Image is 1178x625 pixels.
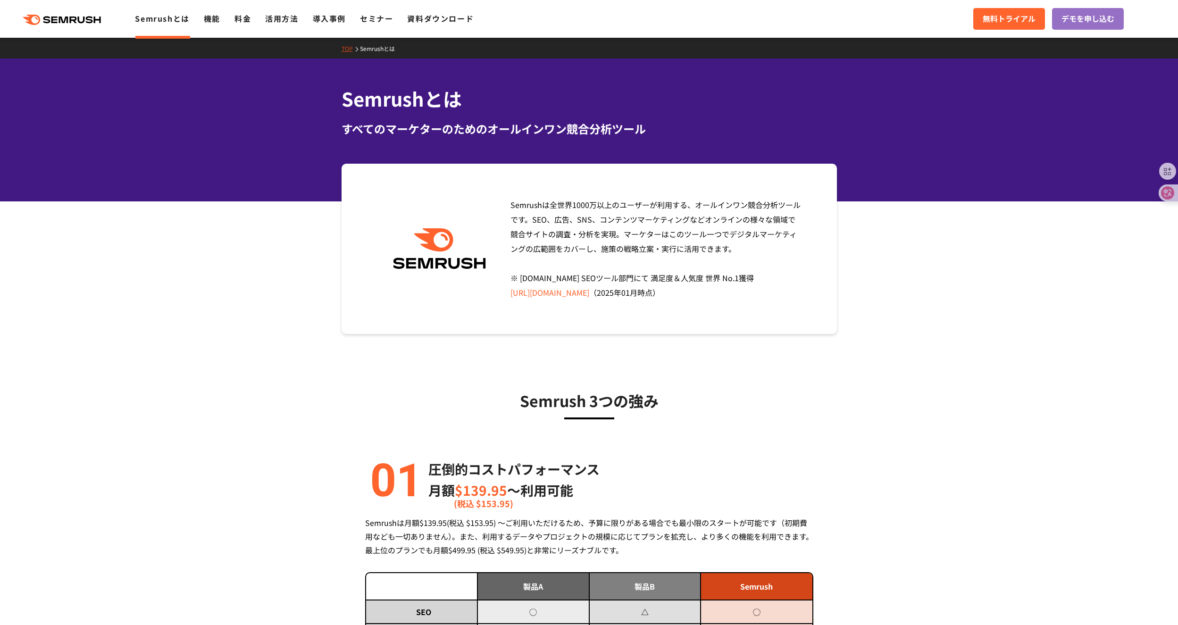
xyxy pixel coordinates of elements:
img: alt [365,458,422,501]
a: セミナー [360,13,393,24]
h1: Semrushとは [342,85,837,113]
a: 無料トライアル [973,8,1045,30]
td: SEO [366,600,478,624]
div: Semrushは月額$139.95(税込 $153.95) ～ご利用いただけるため、予算に限りがある場合でも最小限のスタートが可能です（初期費用なども一切ありません）。また、利用するデータやプロ... [365,516,813,557]
span: デモを申し込む [1061,13,1114,25]
span: Semrushは全世界1000万以上のユーザーが利用する、オールインワン競合分析ツールです。SEO、広告、SNS、コンテンツマーケティングなどオンラインの様々な領域で競合サイトの調査・分析を実現... [510,199,801,298]
a: 料金 [234,13,251,24]
p: 月額 〜利用可能 [428,480,600,501]
span: (税込 $153.95) [454,493,513,514]
td: 製品A [477,573,589,600]
h3: Semrush 3つの強み [365,389,813,412]
span: $139.95 [455,481,507,500]
a: 導入事例 [313,13,346,24]
span: 無料トライアル [983,13,1036,25]
a: 資料ダウンロード [407,13,474,24]
td: ◯ [701,600,812,624]
td: 製品B [589,573,701,600]
a: 活用方法 [265,13,298,24]
td: ◯ [477,600,589,624]
a: 機能 [204,13,220,24]
a: Semrushとは [360,44,402,52]
a: Semrushとは [135,13,189,24]
td: Semrush [701,573,812,600]
div: すべてのマーケターのためのオールインワン競合分析ツール [342,120,837,137]
a: [URL][DOMAIN_NAME] [510,287,589,298]
p: 圧倒的コストパフォーマンス [428,458,600,480]
a: デモを申し込む [1052,8,1124,30]
img: Semrush [388,228,491,269]
a: TOP [342,44,360,52]
td: △ [589,600,701,624]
